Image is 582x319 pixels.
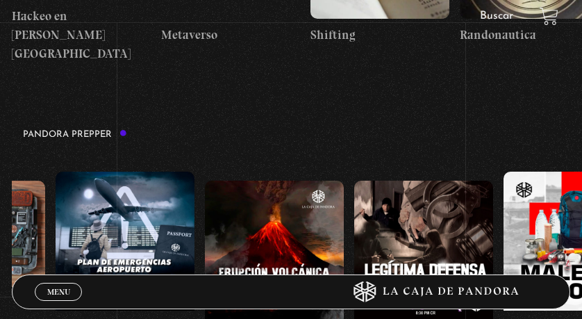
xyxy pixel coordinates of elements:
[42,300,75,309] span: Cerrar
[480,10,513,22] a: Buscar
[310,26,449,44] h4: Shifting
[23,129,127,139] h3: Pandora Prepper
[47,288,70,296] span: Menu
[161,26,300,44] h4: Metaverso
[12,7,151,63] h4: Hackeo en [PERSON_NAME][GEOGRAPHIC_DATA]
[540,7,558,26] a: View your shopping cart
